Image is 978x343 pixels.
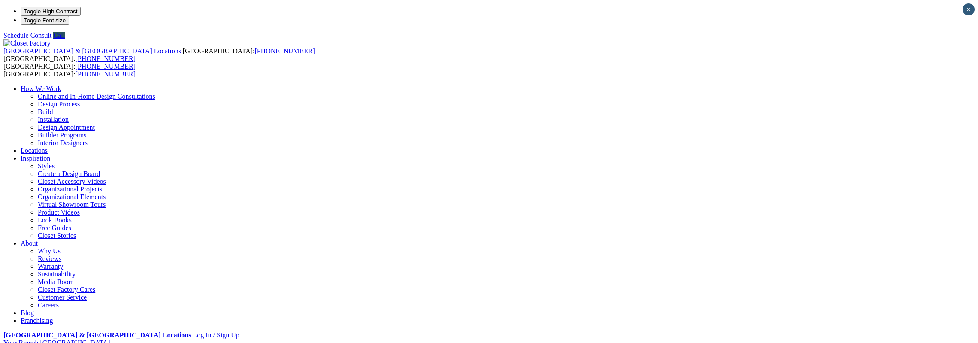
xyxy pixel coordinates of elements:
[38,178,106,185] a: Closet Accessory Videos
[254,47,315,55] a: [PHONE_NUMBER]
[21,240,38,247] a: About
[38,232,76,239] a: Closet Stories
[38,278,74,285] a: Media Room
[38,216,72,224] a: Look Books
[3,47,183,55] a: [GEOGRAPHIC_DATA] & [GEOGRAPHIC_DATA] Locations
[21,85,61,92] a: How We Work
[38,247,61,255] a: Why Us
[3,331,191,339] a: [GEOGRAPHIC_DATA] & [GEOGRAPHIC_DATA] Locations
[3,47,181,55] span: [GEOGRAPHIC_DATA] & [GEOGRAPHIC_DATA] Locations
[3,47,315,62] span: [GEOGRAPHIC_DATA]: [GEOGRAPHIC_DATA]:
[21,147,48,154] a: Locations
[38,224,71,231] a: Free Guides
[38,93,155,100] a: Online and In-Home Design Consultations
[38,100,80,108] a: Design Process
[38,286,95,293] a: Closet Factory Cares
[38,301,59,309] a: Careers
[38,116,69,123] a: Installation
[21,16,69,25] button: Toggle Font size
[38,263,63,270] a: Warranty
[3,32,51,39] a: Schedule Consult
[38,294,87,301] a: Customer Service
[21,7,81,16] button: Toggle High Contrast
[3,39,51,47] img: Closet Factory
[38,185,102,193] a: Organizational Projects
[38,209,80,216] a: Product Videos
[24,8,77,15] span: Toggle High Contrast
[21,155,50,162] a: Inspiration
[38,201,106,208] a: Virtual Showroom Tours
[193,331,239,339] a: Log In / Sign Up
[38,270,76,278] a: Sustainability
[38,170,100,177] a: Create a Design Board
[24,17,66,24] span: Toggle Font size
[38,162,55,170] a: Styles
[3,63,136,78] span: [GEOGRAPHIC_DATA]: [GEOGRAPHIC_DATA]:
[963,3,975,15] button: Close
[76,63,136,70] a: [PHONE_NUMBER]
[38,131,86,139] a: Builder Programs
[76,55,136,62] a: [PHONE_NUMBER]
[38,193,106,200] a: Organizational Elements
[38,124,95,131] a: Design Appointment
[38,255,61,262] a: Reviews
[38,139,88,146] a: Interior Designers
[38,108,53,115] a: Build
[53,32,65,39] a: Call
[21,317,53,324] a: Franchising
[21,309,34,316] a: Blog
[76,70,136,78] a: [PHONE_NUMBER]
